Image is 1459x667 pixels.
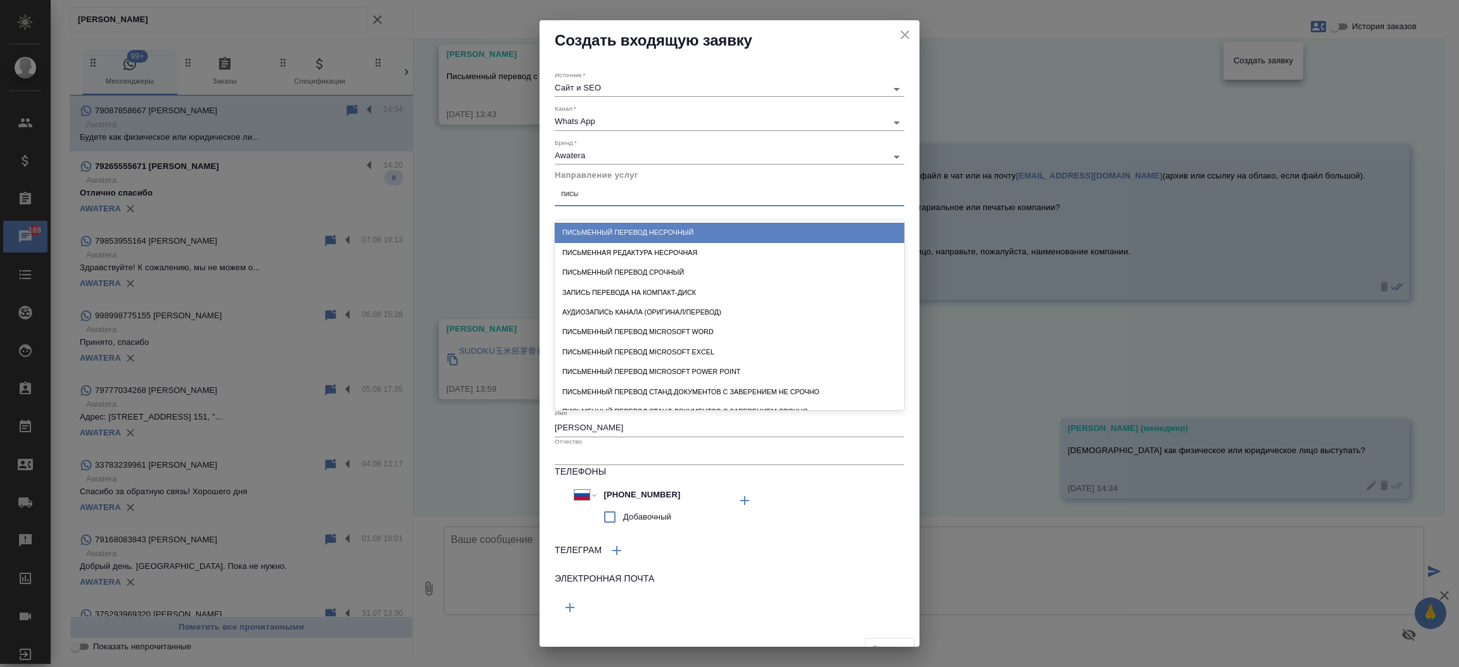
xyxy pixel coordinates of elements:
div: Письменный перевод Microsoft Word [555,322,904,342]
div: Whats App [555,116,904,126]
div: Письменный перевод Microsoft Power Point [555,362,904,382]
span: Добавочный [623,511,671,523]
div: Письменная редактура несрочная [555,243,904,263]
span: Направление услуг [555,170,638,180]
span: Заполните значение "Направление услуг" [865,638,914,660]
div: Сайт и SEO [555,83,904,92]
label: Источник [555,72,585,78]
input: ✎ Введи что-нибудь [599,485,710,504]
div: Запись перевода на компакт-диск [555,283,904,302]
div: Письменный перевод несрочный [555,223,904,242]
h6: Телеграм [555,544,602,558]
div: Письменный перевод станд.документов с заверением срочно [555,402,904,421]
div: Письменный перевод станд.документов с заверением не срочно [555,382,904,402]
div: Письменный перевод срочный [555,263,904,282]
button: close [895,25,914,44]
h6: Телефоны [555,465,904,479]
button: Добавить [555,592,585,623]
div: Awatera [555,151,904,160]
label: Отчество [555,438,582,444]
div: Письменный перевод Microsoft Excel [555,342,904,362]
button: Добавить [602,535,632,566]
label: Бренд [555,139,577,146]
div: Аудиозапись канала (оригинал/перевод) [555,302,904,322]
button: Добавить [729,485,760,516]
label: Канал [555,106,576,112]
h6: Электронная почта [555,572,904,586]
h2: Создать входящую заявку [555,30,904,51]
label: Имя [555,410,567,416]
